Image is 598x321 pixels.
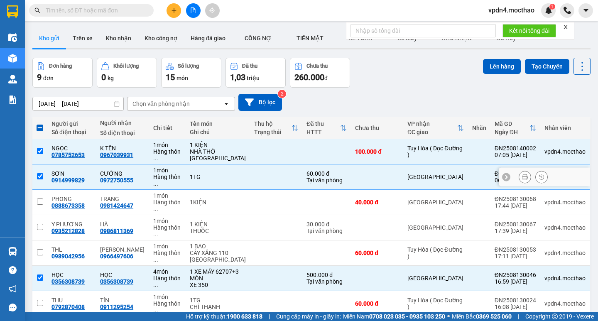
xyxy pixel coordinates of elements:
th: Toggle SortBy [403,117,468,139]
div: Khối lượng [113,63,139,69]
div: 1 KIỆN [190,221,246,228]
button: caret-down [578,3,593,18]
span: món [176,75,188,81]
div: 60.000 đ [355,300,399,307]
div: Đơn hàng [49,63,72,69]
button: Kho công nợ [138,28,184,48]
button: Kho gửi [32,28,66,48]
div: 1TG [190,174,246,180]
div: 0888673358 [51,202,85,209]
span: aim [209,7,215,13]
div: ĐC giao [407,129,457,135]
div: 0981424647 [100,202,133,209]
div: 0972750555 [100,177,133,184]
div: HÀ [100,221,145,228]
div: ĐN2508130067 [495,221,536,228]
span: 0 [101,72,106,82]
div: CƯỜNG [100,170,145,177]
div: 500.000 đ [306,272,347,278]
span: đ [324,75,328,81]
input: Tìm tên, số ĐT hoặc mã đơn [46,6,144,15]
div: 1 món [153,294,181,300]
img: icon-new-feature [545,7,552,14]
div: XE 350 [190,282,246,288]
input: Select a date range. [33,97,123,110]
div: Tuy Hòa ( Dọc Đường ) [407,246,464,260]
sup: 2 [278,90,286,98]
sup: 1 [549,4,555,10]
div: Số điện thoại [51,129,92,135]
button: file-add [186,3,201,18]
img: logo-vxr [7,5,18,18]
div: TÍN [100,297,145,304]
span: | [269,312,270,321]
th: Toggle SortBy [250,117,302,139]
div: Đã thu [306,120,340,127]
span: ... [153,256,158,263]
span: search [34,7,40,13]
span: vpdn4.mocthao [482,5,541,15]
div: TRANG [100,196,145,202]
span: copyright [552,314,558,319]
div: HỌC [51,272,92,278]
div: 0785752653 [51,152,85,158]
div: 17:11 [DATE] [495,253,536,260]
div: 0356308739 [51,278,85,285]
div: 17:39 [DATE] [495,228,536,234]
div: 0792870408 [51,304,85,310]
div: 0989042956 [51,253,85,260]
div: Nhân viên [544,125,586,131]
div: Tuy Hòa ( Dọc Đường ) [407,145,464,158]
button: Kho nhận [99,28,138,48]
div: CÂY XĂNG 110 PHÚ TÂN [190,250,246,263]
img: warehouse-icon [8,33,17,42]
button: Lên hàng [483,59,521,74]
div: ĐN2508140001 [495,170,536,177]
div: 1KIỆN [190,199,246,206]
div: vpdn4.mocthao [544,300,586,307]
span: question-circle [9,266,17,274]
div: 40.000 đ [355,199,399,206]
span: Cung cấp máy in - giấy in: [276,312,341,321]
span: notification [9,285,17,293]
span: 260.000 [294,72,324,82]
span: plus [171,7,177,13]
div: Ngày ĐH [495,129,529,135]
div: 1 KIỆN [190,142,246,148]
div: PHONG [51,196,92,202]
span: ... [153,282,158,288]
div: ĐN2508130046 [495,272,536,278]
div: CHÍ THẠNH [190,304,246,310]
input: Nhập số tổng đài [350,24,496,37]
div: THL [51,246,92,253]
div: 100.000 đ [355,148,399,155]
th: Toggle SortBy [302,117,351,139]
div: Thu hộ [254,120,292,127]
div: 1 món [153,142,181,148]
div: 0911295254 [100,304,133,310]
button: Số lượng15món [161,58,221,88]
div: vpdn4.mocthao [544,250,586,256]
span: ⚪️ [447,315,450,318]
div: HTTT [306,129,340,135]
div: Tuy Hòa ( Dọc Đường ) [407,297,464,310]
span: | [518,312,519,321]
div: Trạng thái [254,129,292,135]
div: ĐN2508130068 [495,196,536,202]
div: SƠN [51,170,92,177]
div: [GEOGRAPHIC_DATA] [407,174,464,180]
div: 60.000 đ [355,250,399,256]
span: ... [153,180,158,187]
div: 1TG [190,297,246,304]
div: Số lượng [178,63,199,69]
div: Tại văn phòng [306,278,347,285]
img: solution-icon [8,96,17,104]
button: Trên xe [66,28,99,48]
div: 1 món [153,192,181,199]
div: Y PHƯƠNG [51,221,92,228]
div: Người gửi [51,120,92,127]
strong: 0708 023 035 - 0935 103 250 [369,313,445,320]
strong: 0369 525 060 [476,313,512,320]
button: plus [167,3,181,18]
div: 0986811369 [100,228,133,234]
